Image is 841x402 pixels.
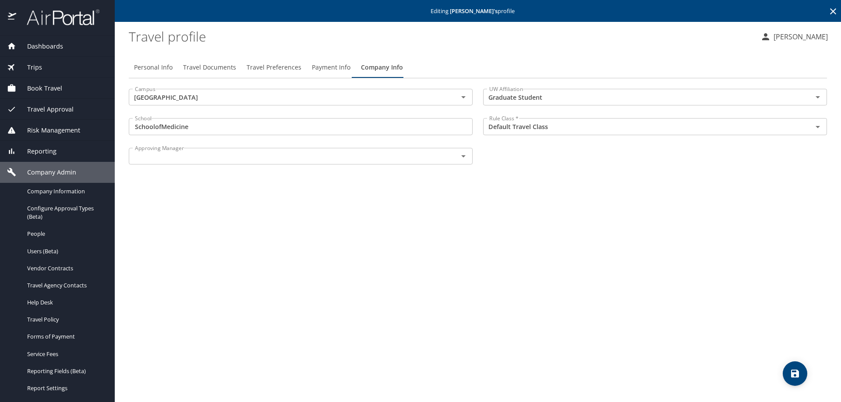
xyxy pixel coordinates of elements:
[16,105,74,114] span: Travel Approval
[457,91,470,103] button: Open
[27,367,104,375] span: Reporting Fields (Beta)
[134,62,173,73] span: Personal Info
[450,7,498,15] strong: [PERSON_NAME] 's
[27,230,104,238] span: People
[117,8,838,14] p: Editing profile
[27,247,104,255] span: Users (Beta)
[27,187,104,196] span: Company Information
[27,384,104,392] span: Report Settings
[16,147,57,156] span: Reporting
[783,361,807,386] button: save
[27,350,104,358] span: Service Fees
[771,31,828,42] p: [PERSON_NAME]
[812,91,824,103] button: Open
[129,23,753,50] h1: Travel profile
[812,121,824,133] button: Open
[27,281,104,290] span: Travel Agency Contacts
[247,62,301,73] span: Travel Preferences
[27,315,104,324] span: Travel Policy
[27,332,104,341] span: Forms of Payment
[457,150,470,162] button: Open
[27,204,104,221] span: Configure Approval Types (Beta)
[8,9,17,26] img: icon-airportal.png
[129,57,827,78] div: Profile
[757,29,831,45] button: [PERSON_NAME]
[183,62,236,73] span: Travel Documents
[312,62,350,73] span: Payment Info
[16,84,62,93] span: Book Travel
[16,126,80,135] span: Risk Management
[16,63,42,72] span: Trips
[361,62,403,73] span: Company Info
[129,118,473,135] input: EX:
[16,42,63,51] span: Dashboards
[17,9,99,26] img: airportal-logo.png
[27,298,104,307] span: Help Desk
[16,168,76,177] span: Company Admin
[27,264,104,273] span: Vendor Contracts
